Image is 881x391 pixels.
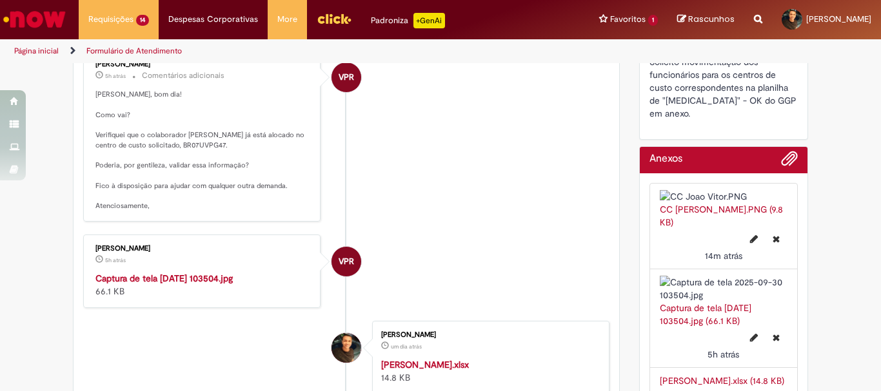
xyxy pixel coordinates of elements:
div: Carlos Andre Goncalves [332,333,361,363]
span: 14m atrás [705,250,742,262]
p: +GenAi [413,13,445,28]
span: More [277,13,297,26]
button: Adicionar anexos [781,150,798,173]
time: 29/09/2025 14:52:44 [391,343,422,350]
span: um dia atrás [391,343,422,350]
span: VPR [339,62,354,93]
img: CC Joao Vitor.PNG [660,190,788,203]
div: Padroniza [371,13,445,28]
time: 30/09/2025 10:37:02 [708,348,739,360]
div: [PERSON_NAME] [95,245,310,253]
div: [PERSON_NAME] [95,61,310,68]
span: 14 [136,15,149,26]
a: Página inicial [14,46,59,56]
div: 66.1 KB [95,272,310,298]
span: 5h atrás [708,348,739,360]
span: 5h atrás [105,256,126,264]
img: Captura de tela 2025-09-30 103504.jpg [660,276,788,301]
span: 5h atrás [105,72,126,80]
a: Formulário de Atendimento [86,46,182,56]
img: ServiceNow [1,6,68,32]
span: [PERSON_NAME] [806,14,871,24]
a: Captura de tela [DATE] 103504.jpg (66.1 KB) [660,302,751,327]
small: Comentários adicionais [142,70,224,81]
img: click_logo_yellow_360x200.png [317,9,351,28]
a: [PERSON_NAME].xlsx [381,359,469,370]
button: Editar nome de arquivo Captura de tela 2025-09-30 103504.jpg [742,327,766,348]
ul: Trilhas de página [10,39,578,63]
div: 14.8 KB [381,358,596,384]
div: Vanessa Paiva Ribeiro [332,62,361,92]
div: [PERSON_NAME] [381,331,596,339]
span: Rascunhos [688,13,735,25]
button: Editar nome de arquivo CC Joao Vitor.PNG [742,229,766,249]
h2: Anexos [649,153,682,165]
a: Rascunhos [677,14,735,26]
span: Favoritos [610,13,646,26]
a: CC [PERSON_NAME].PNG (9.8 KB) [660,204,783,228]
span: VPR [339,246,354,277]
button: Excluir Captura de tela 2025-09-30 103504.jpg [765,327,787,348]
time: 30/09/2025 15:49:54 [705,250,742,262]
span: Requisições [88,13,134,26]
span: Solicito movimentação dos funcionários para os centros de custo correspondentes na planilha de "[... [649,56,799,119]
button: Excluir CC Joao Vitor.PNG [765,229,787,249]
time: 30/09/2025 10:37:36 [105,72,126,80]
a: [PERSON_NAME].xlsx (14.8 KB) [660,375,784,386]
span: Despesas Corporativas [168,13,258,26]
a: Captura de tela [DATE] 103504.jpg [95,272,233,284]
div: Vanessa Paiva Ribeiro [332,247,361,276]
span: 1 [648,15,658,26]
time: 30/09/2025 10:37:02 [105,256,126,264]
p: [PERSON_NAME], bom dia! Como vai? Verifiquei que o colaborador [PERSON_NAME] já está alocado no c... [95,90,310,211]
